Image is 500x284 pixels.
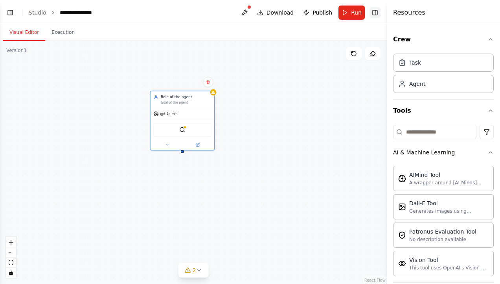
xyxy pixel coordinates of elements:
[160,112,178,116] span: gpt-4o-mini
[409,228,476,236] div: Patronus Evaluation Tool
[393,8,425,17] h4: Resources
[6,237,16,278] div: React Flow controls
[393,142,494,163] button: AI & Machine Learning
[409,59,421,67] div: Task
[398,174,406,182] img: AIMindTool
[6,237,16,247] button: zoom in
[6,247,16,258] button: zoom out
[409,180,489,186] div: A wrapper around [AI-Minds]([URL][DOMAIN_NAME]). Useful for when you need answers to questions fr...
[6,258,16,268] button: fit view
[409,208,489,214] div: Generates images using OpenAI's Dall-E model.
[393,50,494,99] div: Crew
[6,47,27,54] div: Version 1
[300,6,335,20] button: Publish
[29,9,99,17] nav: breadcrumb
[161,100,211,105] div: Goal of the agent
[409,199,489,207] div: Dall-E Tool
[351,9,362,17] span: Run
[6,268,16,278] button: toggle interactivity
[178,263,209,278] button: 2
[183,142,212,148] button: Open in side panel
[393,28,494,50] button: Crew
[398,203,406,211] img: DallETool
[338,6,365,20] button: Run
[409,236,476,243] div: No description available
[29,9,46,16] a: Studio
[393,163,494,282] div: AI & Machine Learning
[409,256,489,264] div: Vision Tool
[393,100,494,122] button: Tools
[369,7,381,18] button: Hide right sidebar
[312,9,332,17] span: Publish
[409,80,425,88] div: Agent
[398,260,406,267] img: VisionTool
[254,6,297,20] button: Download
[364,278,386,282] a: React Flow attribution
[5,7,16,18] button: Show left sidebar
[193,266,196,274] span: 2
[409,265,489,271] div: This tool uses OpenAI's Vision API to describe the contents of an image.
[267,9,294,17] span: Download
[203,77,213,87] button: Delete node
[179,126,186,133] img: BraveSearchTool
[393,148,455,156] div: AI & Machine Learning
[150,91,215,150] div: Role of the agentGoal of the agentgpt-4o-miniBraveSearchTool
[398,231,406,239] img: PatronusEvalTool
[161,95,211,100] div: Role of the agent
[409,171,489,179] div: AIMind Tool
[45,24,81,41] button: Execution
[3,24,45,41] button: Visual Editor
